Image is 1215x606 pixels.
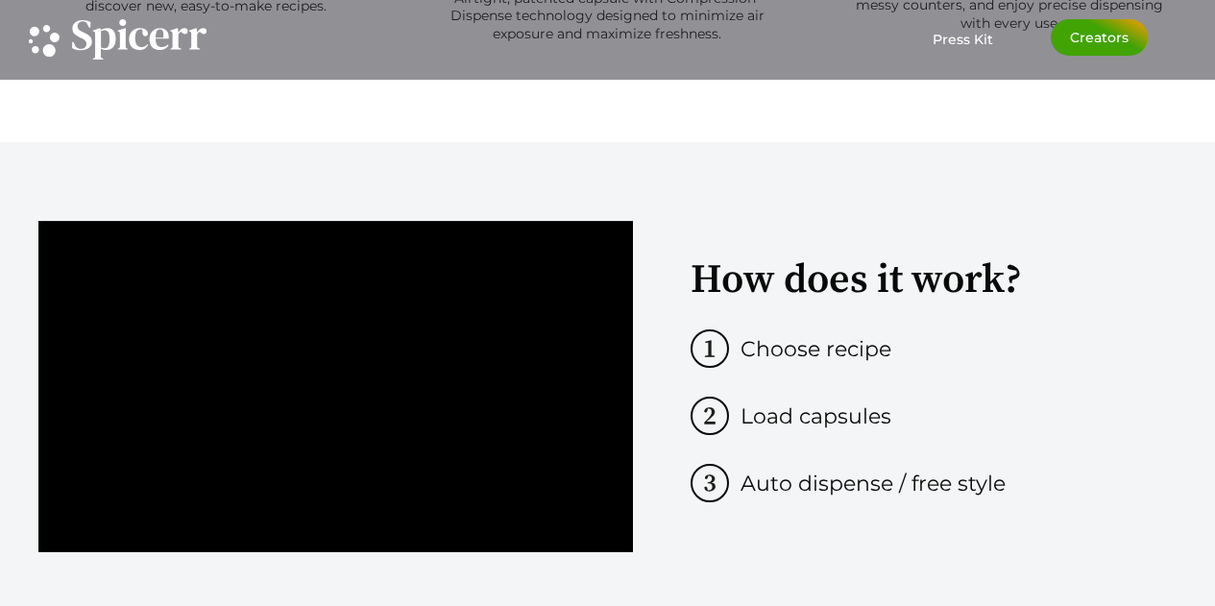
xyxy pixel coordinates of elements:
[741,471,1006,497] span: Auto dispense / free style
[741,403,891,429] span: Load capsules
[38,219,633,553] iframe: How it works
[933,31,993,48] span: Press Kit
[1051,19,1148,56] a: Creators
[741,336,891,362] span: Choose recipe
[1070,31,1129,44] span: Creators
[691,260,1177,301] h2: How does it work?
[933,19,993,48] a: Press Kit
